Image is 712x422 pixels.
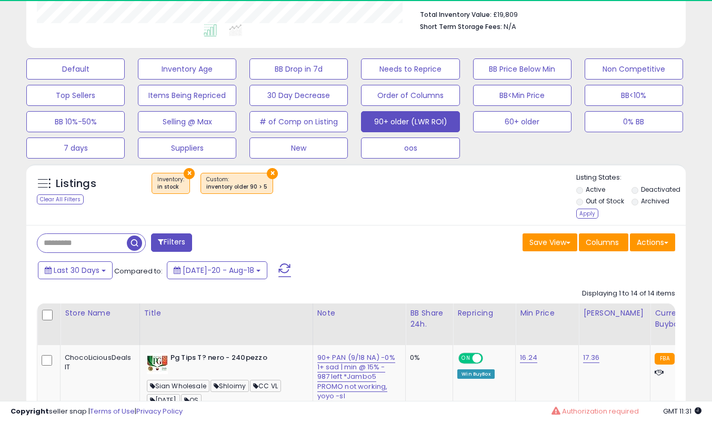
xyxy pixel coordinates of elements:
div: Current Buybox Price [655,308,709,330]
span: [DATE]-20 - Aug-18 [183,265,254,276]
div: seller snap | | [11,407,183,417]
button: Columns [579,233,628,251]
button: × [267,168,278,179]
button: BB<Min Price [473,85,571,106]
button: Items Being Repriced [138,85,236,106]
div: Store Name [65,308,135,319]
span: ON [459,354,473,363]
button: Suppliers [138,138,236,159]
button: Inventory Age [138,58,236,80]
button: BB 10%-50% [26,111,125,132]
button: Filters [151,233,192,252]
span: OFF [482,354,498,363]
a: Privacy Policy [136,406,183,416]
span: Columns [586,237,619,248]
button: Needs to Reprice [361,58,459,80]
span: N/A [504,22,516,32]
label: Archived [641,197,669,205]
span: Sian Wholesale [147,380,209,392]
p: Listing States: [576,173,686,183]
button: BB<10% [585,85,683,106]
img: 41wg+sAcXNL._SL40_.jpg [147,353,168,374]
a: 90+ PAN (9/18 NA) -0% 1+ sad | min @ 15% - 987 left *Jambo5 PROMO not working, yoyo -sl [317,352,395,401]
div: Note [317,308,402,319]
span: Compared to: [114,266,163,276]
button: New [249,138,348,159]
label: Out of Stock [586,197,624,205]
span: [DATE] [147,394,180,406]
button: Order of Columns [361,85,459,106]
button: BB Price Below Min [473,58,571,80]
button: # of Comp on Listing [249,111,348,132]
button: oos [361,138,459,159]
button: Save View [523,233,577,251]
button: 60+ older [473,111,571,132]
span: Last 30 Days [54,265,99,276]
div: in stock [157,183,184,191]
a: 17.36 [583,352,599,363]
button: 30 Day Decrease [249,85,348,106]
b: Total Inventory Value: [420,10,492,19]
a: 16.24 [520,352,537,363]
button: 7 days [26,138,125,159]
a: Terms of Use [90,406,135,416]
label: Deactivated [641,185,680,194]
div: Apply [576,209,598,219]
button: Top Sellers [26,85,125,106]
button: Default [26,58,125,80]
div: Win BuyBox [457,369,495,379]
div: Displaying 1 to 14 of 14 items [582,289,675,299]
span: Inventory : [157,175,184,191]
button: × [184,168,195,179]
span: OS [181,394,202,406]
div: 0% [410,353,445,362]
span: Shloimy [210,380,249,392]
div: BB Share 24h. [410,308,448,330]
div: Repricing [457,308,511,319]
div: Min Price [520,308,574,319]
button: Actions [630,233,675,251]
h5: Listings [56,176,96,191]
button: Last 30 Days [38,261,113,279]
button: Non Competitive [585,58,683,80]
div: ChocoLiciousDeals IT [65,353,132,372]
label: Active [586,185,605,194]
button: BB Drop in 7d [249,58,348,80]
div: [PERSON_NAME] [583,308,646,319]
button: [DATE]-20 - Aug-18 [167,261,267,279]
button: 90+ older (LWR ROI) [361,111,459,132]
button: Selling @ Max [138,111,236,132]
span: Custom: [206,175,267,191]
div: Clear All Filters [37,194,84,204]
div: inventory older 90 > 5 [206,183,267,191]
small: FBA [655,353,674,365]
span: 2025-09-18 11:31 GMT [663,406,701,416]
div: Title [144,308,308,319]
b: Short Term Storage Fees: [420,22,502,31]
b: Pg Tips T? nero - 240pezzo [171,353,298,366]
li: £19,809 [420,7,667,20]
button: 0% BB [585,111,683,132]
strong: Copyright [11,406,49,416]
span: CC VL [250,380,281,392]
